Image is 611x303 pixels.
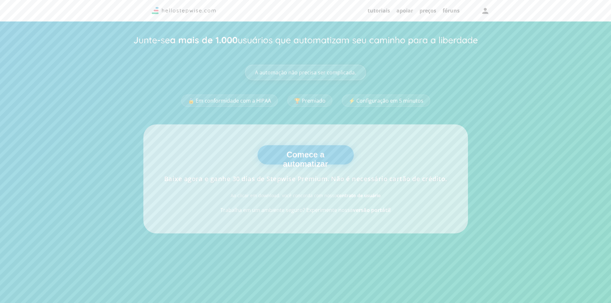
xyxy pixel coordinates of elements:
[396,7,413,14] a: apoiar
[238,34,478,46] font: usuários que automatizam seu caminho para a liberdade
[420,7,436,14] a: preços
[337,192,381,198] a: contrato de usuário
[258,145,354,164] button: Comece a automatizar
[255,69,356,76] font: A automação não precisa ser complicada.
[368,7,390,14] a: tutoriais
[294,97,326,104] font: 🏆 Premiado
[164,174,447,183] font: Baixe agora e ganhe 30 dias de Stepwise Premium. Não é necessário cartão de crédito.
[188,97,271,104] font: 🔒 Em conformidade com a HIPAA
[443,7,460,14] a: fóruns
[133,34,170,46] font: Junte-se
[283,150,328,168] font: Comece a automatizar
[349,97,423,104] font: ⚡ Configuração em 5 minutos
[287,95,332,107] a: 🏆 Premiado
[353,206,391,214] a: versão portátil
[220,206,353,214] font: Trabalha em um ambiente seguro? Experimente nossa
[152,9,216,16] a: Passo a passo
[231,192,337,198] font: Ao clicar em download, você concorda com nosso
[181,95,278,107] a: 🔒 Em conformidade com a HIPAA
[342,95,430,107] a: ⚡ Configuração em 5 minutos
[170,34,238,46] font: a mais de 1.000
[152,7,216,14] img: Logotipo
